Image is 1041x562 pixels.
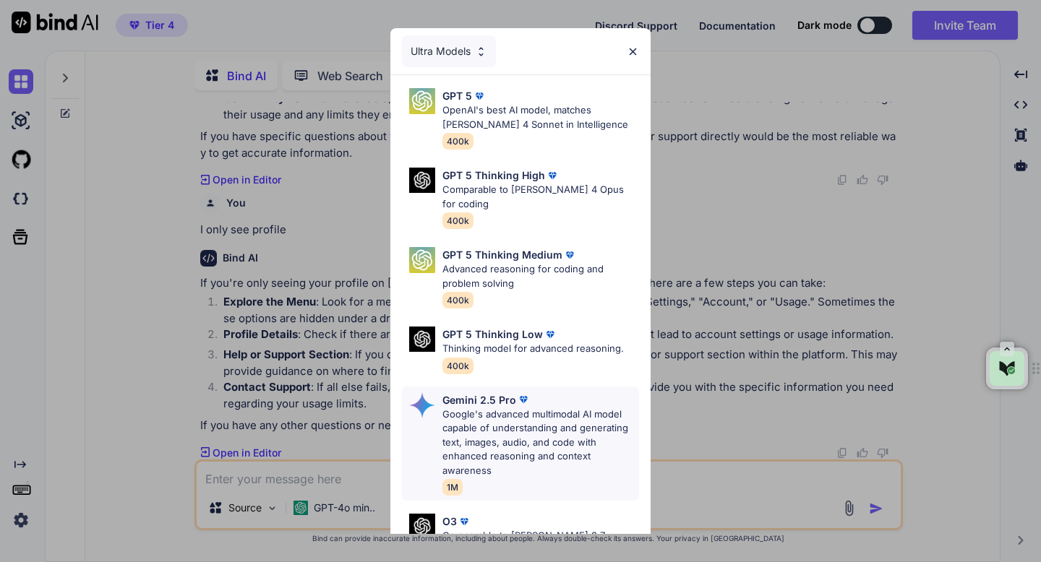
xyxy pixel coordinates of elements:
[442,529,639,557] p: Comparable to [PERSON_NAME] 3.7 Sonnet, superior intelligence
[472,89,487,103] img: premium
[475,46,487,58] img: Pick Models
[442,292,474,308] span: 400k
[409,88,435,114] img: Pick Models
[442,342,624,356] p: Thinking model for advanced reasoning.
[545,168,560,183] img: premium
[442,262,639,290] p: Advanced reasoning for coding and problem solving
[562,248,577,262] img: premium
[442,212,474,229] span: 400k
[409,327,435,352] img: Pick Models
[409,392,435,418] img: Pick Models
[442,168,545,183] p: GPT 5 Thinking High
[442,103,639,131] p: OpenAI's best AI model, matches [PERSON_NAME] 4 Sonnet in Intelligence
[442,358,474,374] span: 400k
[442,392,516,407] p: Gemini 2.5 Pro
[442,88,472,103] p: GPT 5
[442,407,639,478] p: Google's advanced multimodal AI model capable of understanding and generating text, images, audio...
[402,35,496,67] div: Ultra Models
[543,327,557,342] img: premium
[442,514,457,529] p: O3
[442,133,474,150] span: 400k
[409,514,435,539] img: Pick Models
[627,46,639,58] img: close
[457,514,471,529] img: premium
[409,168,435,193] img: Pick Models
[409,247,435,273] img: Pick Models
[442,247,562,262] p: GPT 5 Thinking Medium
[442,479,463,496] span: 1M
[442,183,639,211] p: Comparable to [PERSON_NAME] 4 Opus for coding
[442,327,543,342] p: GPT 5 Thinking Low
[516,392,531,407] img: premium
